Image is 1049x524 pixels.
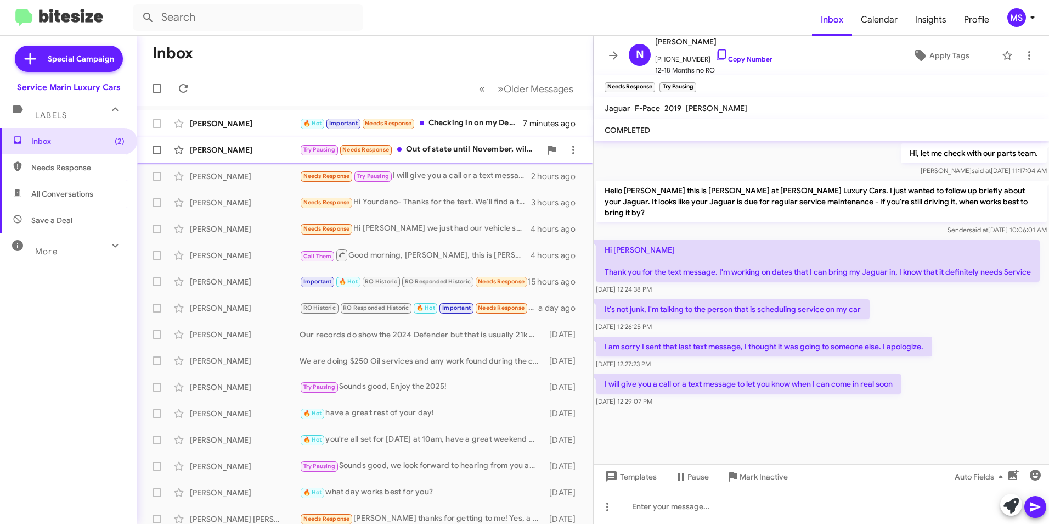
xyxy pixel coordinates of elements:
[31,188,93,199] span: All Conversations
[655,65,772,76] span: 12-18 Months no RO
[596,360,651,368] span: [DATE] 12:27:23 PM
[636,46,644,64] span: N
[544,382,584,393] div: [DATE]
[491,77,580,100] button: Next
[153,44,193,62] h1: Inbox
[300,196,531,209] div: Hi Yourdano- Thanks for the text. We'll find a time soon. Thank you, [PERSON_NAME]
[300,329,544,340] div: Our records do show the 2024 Defender but that is usually 21k miles or 2yrs. I apologize for the ...
[300,117,523,130] div: Checking in on my Defender. Any updates?
[946,467,1016,487] button: Auto Fields
[718,467,797,487] button: Mark Inactive
[190,382,300,393] div: [PERSON_NAME]
[478,304,524,311] span: Needs Response
[48,53,114,64] span: Special Campaign
[190,329,300,340] div: [PERSON_NAME]
[190,408,300,419] div: [PERSON_NAME]
[190,434,300,445] div: [PERSON_NAME]
[664,103,681,113] span: 2019
[666,467,718,487] button: Pause
[544,434,584,445] div: [DATE]
[687,467,709,487] span: Pause
[190,144,300,155] div: [PERSON_NAME]
[365,120,411,127] span: Needs Response
[659,82,696,92] small: Try Pausing
[523,118,584,129] div: 7 minutes ago
[596,322,652,331] span: [DATE] 12:26:25 PM
[504,83,573,95] span: Older Messages
[527,276,584,287] div: 15 hours ago
[479,82,485,96] span: «
[955,467,1007,487] span: Auto Fields
[544,329,584,340] div: [DATE]
[303,436,322,443] span: 🔥 Hot
[596,397,652,405] span: [DATE] 12:29:07 PM
[300,460,544,472] div: Sounds good, we look forward to hearing from you and hope your healing process goes well.
[300,248,531,262] div: Good morning, [PERSON_NAME], this is [PERSON_NAME] from [PERSON_NAME] Cars returning your call. I...
[948,226,1047,234] span: Sender [DATE] 10:06:01 AM
[342,146,389,153] span: Needs Response
[812,4,852,36] span: Inbox
[605,103,630,113] span: Jaguar
[115,136,125,147] span: (2)
[15,46,123,72] a: Special Campaign
[472,77,492,100] button: Previous
[300,486,544,499] div: what day works best for you?
[303,146,335,153] span: Try Pausing
[303,462,335,470] span: Try Pausing
[303,120,322,127] span: 🔥 Hot
[303,515,350,522] span: Needs Response
[544,461,584,472] div: [DATE]
[596,285,652,293] span: [DATE] 12:24:38 PM
[929,46,969,65] span: Apply Tags
[544,487,584,498] div: [DATE]
[531,171,584,182] div: 2 hours ago
[531,197,584,208] div: 3 hours ago
[190,276,300,287] div: [PERSON_NAME]
[478,278,524,285] span: Needs Response
[365,278,397,285] span: RO Historic
[955,4,998,36] a: Profile
[300,355,544,366] div: We are doing $250 Oil services and any work found during the complimentary multipoint inspection ...
[190,487,300,498] div: [PERSON_NAME]
[303,383,335,391] span: Try Pausing
[740,467,788,487] span: Mark Inactive
[190,197,300,208] div: [PERSON_NAME]
[190,118,300,129] div: [PERSON_NAME]
[35,110,67,120] span: Labels
[300,222,531,235] div: Hi [PERSON_NAME] we just had our vehicle serviced on 8/25. Is there a recall or something that ne...
[300,170,531,182] div: I will give you a call or a text message to let you know when I can come in real soon
[473,77,580,100] nav: Page navigation example
[969,226,988,234] span: said at
[538,303,584,314] div: a day ago
[190,355,300,366] div: [PERSON_NAME]
[300,302,538,314] div: We are scheduled for 9:30 [DATE]!
[405,278,471,285] span: RO Responded Historic
[921,166,1047,175] span: [PERSON_NAME] [DATE] 11:17:04 AM
[190,250,300,261] div: [PERSON_NAME]
[1007,8,1026,27] div: MS
[303,199,350,206] span: Needs Response
[594,467,666,487] button: Templates
[544,408,584,419] div: [DATE]
[531,224,584,235] div: 4 hours ago
[35,247,58,257] span: More
[303,489,322,496] span: 🔥 Hot
[596,374,901,394] p: I will give you a call or a text message to let you know when I can come in real soon
[906,4,955,36] a: Insights
[596,299,870,319] p: It's not junk, I'm talking to the person that is scheduling service on my car
[303,253,332,260] span: Call Them
[596,337,932,356] p: I am sorry I sent that last text message, I thought it was going to someone else. I apologize.
[343,304,409,311] span: RO Responded Historic
[300,433,544,446] div: you're all set for [DATE] at 10am, have a great weekend and we will see you [DATE] morning!
[852,4,906,36] span: Calendar
[190,461,300,472] div: [PERSON_NAME]
[133,4,363,31] input: Search
[300,381,544,393] div: Sounds good, Enjoy the 2025!
[715,55,772,63] a: Copy Number
[416,304,435,311] span: 🔥 Hot
[303,172,350,180] span: Needs Response
[655,48,772,65] span: [PHONE_NUMBER]
[596,181,1047,222] p: Hello [PERSON_NAME] this is [PERSON_NAME] at [PERSON_NAME] Luxury Cars. I just wanted to follow u...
